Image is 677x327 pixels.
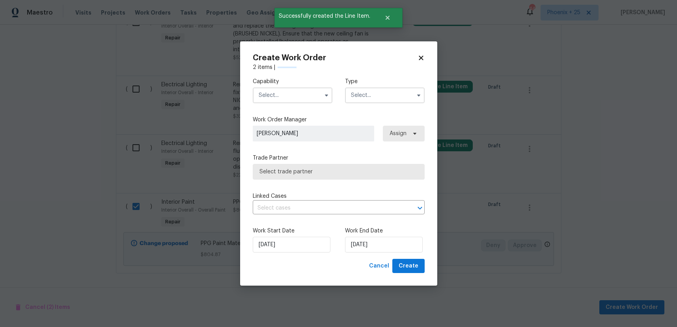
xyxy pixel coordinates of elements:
[345,227,425,235] label: Work End Date
[414,91,423,100] button: Show options
[274,8,375,24] span: Successfully created the Line Item.
[253,192,287,200] span: Linked Cases
[253,87,332,103] input: Select...
[369,261,389,271] span: Cancel
[253,237,330,253] input: M/D/YYYY
[253,78,332,85] label: Capability
[392,259,425,273] button: Create
[345,237,423,253] input: M/D/YYYY
[253,202,403,214] input: Select cases
[375,10,401,26] button: Close
[366,259,392,273] button: Cancel
[414,203,425,214] button: Open
[257,130,370,137] span: [PERSON_NAME]
[253,63,425,71] div: 2 items |
[253,227,332,235] label: Work Start Date
[253,54,418,62] h2: Create Work Order
[253,154,425,162] label: Trade Partner
[399,261,418,271] span: Create
[259,168,418,176] span: Select trade partner
[345,87,425,103] input: Select...
[390,130,407,137] span: Assign
[345,78,425,85] label: Type
[253,116,425,124] label: Work Order Manager
[322,91,331,100] button: Show options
